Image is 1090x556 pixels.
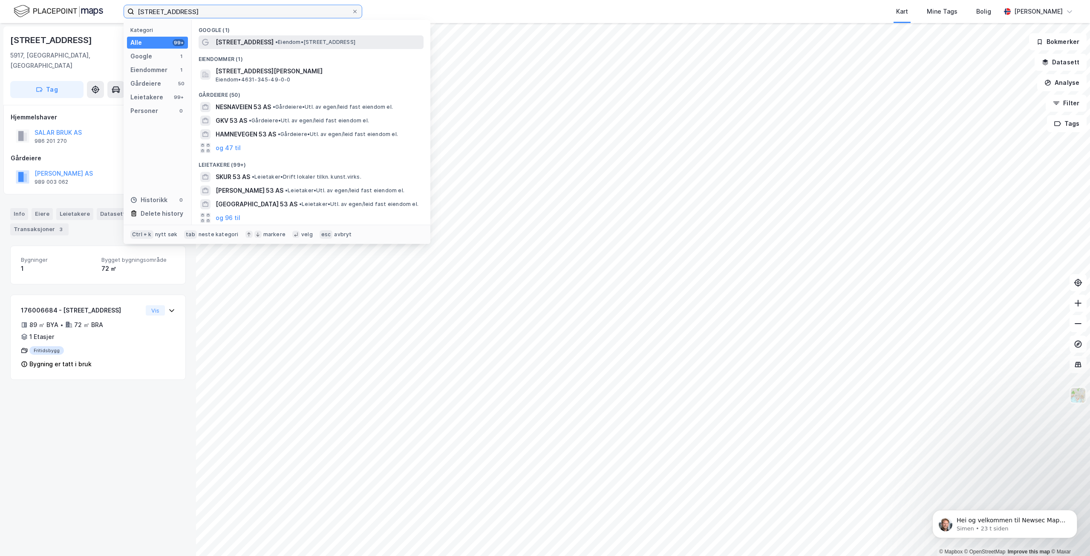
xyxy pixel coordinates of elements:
[285,187,404,194] span: Leietaker • Utl. av egen/leid fast eiendom el.
[35,138,67,145] div: 986 201 270
[1047,115,1087,132] button: Tags
[216,37,274,47] span: [STREET_ADDRESS]
[21,264,95,274] div: 1
[273,104,393,110] span: Gårdeiere • Utl. av egen/leid fast eiendom el.
[10,50,147,71] div: 5917, [GEOGRAPHIC_DATA], [GEOGRAPHIC_DATA]
[35,179,68,185] div: 989 003 062
[216,213,240,223] button: og 96 til
[101,256,175,264] span: Bygget bygningsområde
[1008,549,1050,555] a: Improve this map
[216,129,276,139] span: HAMNEVEGEN 53 AS
[29,332,54,342] div: 1 Etasjer
[130,106,158,116] div: Personer
[216,199,297,209] span: [GEOGRAPHIC_DATA] 53 AS
[130,51,152,61] div: Google
[101,264,175,274] div: 72 ㎡
[173,39,185,46] div: 99+
[263,231,285,238] div: markere
[896,6,908,17] div: Kart
[173,94,185,101] div: 99+
[178,197,185,203] div: 0
[285,187,288,194] span: •
[178,53,185,60] div: 1
[275,39,278,45] span: •
[178,80,185,87] div: 50
[11,153,185,163] div: Gårdeiere
[216,143,241,153] button: og 47 til
[252,174,254,180] span: •
[216,76,291,83] span: Eiendom • 4631-345-49-0-0
[192,20,430,35] div: Google (1)
[56,208,93,220] div: Leietakere
[57,225,65,234] div: 3
[178,107,185,114] div: 0
[10,81,84,98] button: Tag
[134,5,352,18] input: Søk på adresse, matrikkel, gårdeiere, leietakere eller personer
[1037,74,1087,91] button: Analyse
[21,256,95,264] span: Bygninger
[976,6,991,17] div: Bolig
[273,104,275,110] span: •
[964,549,1006,555] a: OpenStreetMap
[29,359,92,369] div: Bygning er tatt i bruk
[130,27,188,33] div: Kategori
[130,92,163,102] div: Leietakere
[216,172,250,182] span: SKUR 53 AS
[146,305,165,316] button: Vis
[29,320,58,330] div: 89 ㎡ BYA
[10,208,28,220] div: Info
[178,67,185,73] div: 1
[1029,33,1087,50] button: Bokmerker
[334,231,352,238] div: avbryt
[249,117,369,124] span: Gårdeiere • Utl. av egen/leid fast eiendom el.
[192,85,430,100] div: Gårdeiere (50)
[320,230,333,239] div: esc
[1070,387,1086,403] img: Z
[216,116,247,126] span: GKV 53 AS
[141,208,183,219] div: Delete history
[192,49,430,64] div: Eiendommer (1)
[216,102,271,112] span: NESNAVEIEN 53 AS
[10,223,69,235] div: Transaksjoner
[249,117,251,124] span: •
[939,549,963,555] a: Mapbox
[74,320,103,330] div: 72 ㎡ BRA
[14,4,103,19] img: logo.f888ab2527a4732fd821a326f86c7f29.svg
[216,185,283,196] span: [PERSON_NAME] 53 AS
[60,321,63,328] div: •
[192,155,430,170] div: Leietakere (99+)
[1014,6,1063,17] div: [PERSON_NAME]
[299,201,302,207] span: •
[301,231,313,238] div: velg
[275,39,355,46] span: Eiendom • [STREET_ADDRESS]
[21,305,142,316] div: 176006684 - [STREET_ADDRESS]
[10,33,94,47] div: [STREET_ADDRESS]
[130,195,167,205] div: Historikk
[155,231,178,238] div: nytt søk
[278,131,280,137] span: •
[32,208,53,220] div: Eiere
[299,201,418,208] span: Leietaker • Utl. av egen/leid fast eiendom el.
[130,230,153,239] div: Ctrl + k
[920,492,1090,552] iframe: Intercom notifications melding
[130,65,167,75] div: Eiendommer
[252,174,361,180] span: Leietaker • Drift lokaler tilkn. kunst.virks.
[130,78,161,89] div: Gårdeiere
[1035,54,1087,71] button: Datasett
[1046,95,1087,112] button: Filter
[184,230,197,239] div: tab
[199,231,239,238] div: neste kategori
[130,38,142,48] div: Alle
[97,208,129,220] div: Datasett
[216,66,420,76] span: [STREET_ADDRESS][PERSON_NAME]
[11,112,185,122] div: Hjemmelshaver
[927,6,957,17] div: Mine Tags
[278,131,398,138] span: Gårdeiere • Utl. av egen/leid fast eiendom el.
